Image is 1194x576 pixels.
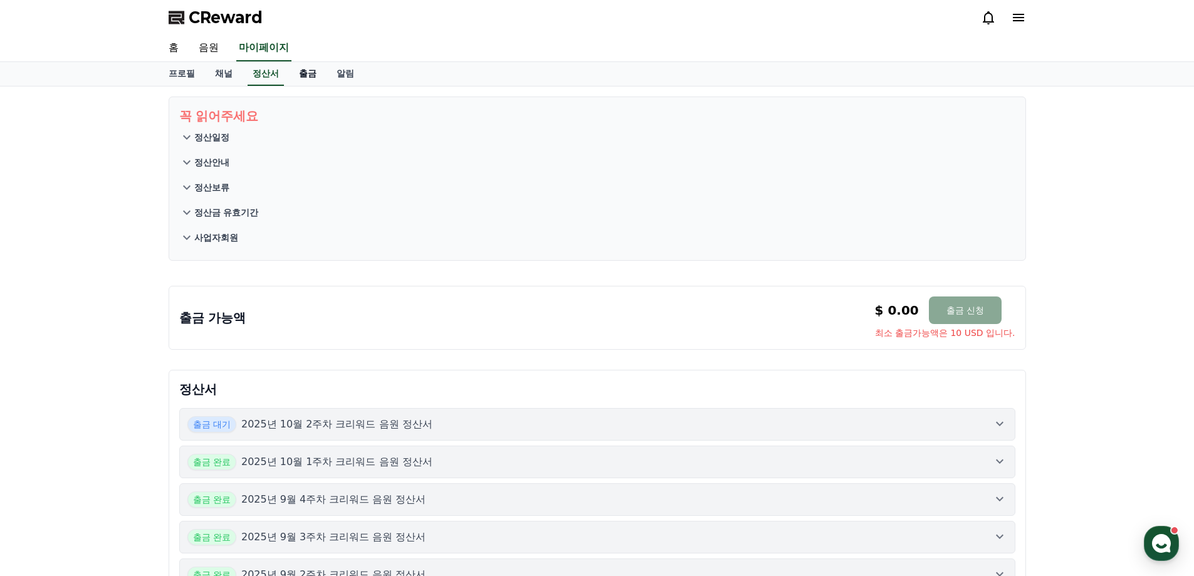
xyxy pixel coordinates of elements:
[241,530,426,545] p: 2025년 9월 3주차 크리워드 음원 정산서
[179,521,1015,553] button: 출금 완료 2025년 9월 3주차 크리워드 음원 정산서
[194,231,238,244] p: 사업자회원
[236,35,291,61] a: 마이페이지
[194,416,209,426] span: 설정
[194,181,229,194] p: 정산보류
[194,156,229,169] p: 정산안내
[179,150,1015,175] button: 정산안내
[179,408,1015,441] button: 출금 대기 2025년 10월 2주차 크리워드 음원 정산서
[187,491,236,508] span: 출금 완료
[179,483,1015,516] button: 출금 완료 2025년 9월 4주차 크리워드 음원 정산서
[875,327,1015,339] span: 최소 출금가능액은 10 USD 입니다.
[179,446,1015,478] button: 출금 완료 2025년 10월 1주차 크리워드 음원 정산서
[179,380,1015,398] p: 정산서
[194,131,229,144] p: 정산일정
[179,107,1015,125] p: 꼭 읽어주세요
[241,417,432,432] p: 2025년 10월 2주차 크리워드 음원 정산서
[179,175,1015,200] button: 정산보류
[179,200,1015,225] button: 정산금 유효기간
[83,397,162,429] a: 대화
[875,301,919,319] p: $ 0.00
[4,397,83,429] a: 홈
[289,62,327,86] a: 출금
[162,397,241,429] a: 설정
[159,35,189,61] a: 홈
[205,62,243,86] a: 채널
[169,8,263,28] a: CReward
[929,296,1002,324] button: 출금 신청
[189,8,263,28] span: CReward
[241,492,426,507] p: 2025년 9월 4주차 크리워드 음원 정산서
[39,416,47,426] span: 홈
[194,206,259,219] p: 정산금 유효기간
[187,454,236,470] span: 출금 완료
[179,125,1015,150] button: 정산일정
[248,62,284,86] a: 정산서
[115,417,130,427] span: 대화
[179,225,1015,250] button: 사업자회원
[179,309,246,327] p: 출금 가능액
[189,35,229,61] a: 음원
[187,416,236,432] span: 출금 대기
[159,62,205,86] a: 프로필
[241,454,432,469] p: 2025년 10월 1주차 크리워드 음원 정산서
[187,529,236,545] span: 출금 완료
[327,62,364,86] a: 알림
